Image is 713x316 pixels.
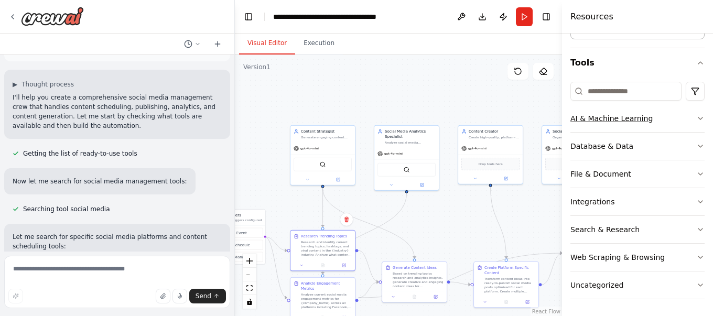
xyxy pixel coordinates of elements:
div: TriggersNo triggers configuredEventScheduleManage [211,209,265,265]
div: Social Media SchedulerOrganize and schedule social media content across multiple platforms for {c... [542,125,607,184]
button: Schedule [214,240,263,250]
div: Research and identify current trending topics, hashtags, and viral content in the {industry} indu... [301,240,352,257]
button: Tools [570,48,705,78]
button: No output available [311,262,333,268]
div: Tools [570,78,705,308]
button: No output available [403,293,425,300]
div: Organize and schedule social media content across multiple platforms for {company_name}, ensuring... [553,135,603,139]
button: Hide right sidebar [539,9,554,24]
g: Edge from a6ced6c5-f34d-4abe-a241-8bbab23aeb15 to a6e64997-d027-46f9-88e0-515450ad53e0 [320,188,326,227]
div: Based on trending topics research and analytics insights, generate creative and engaging content ... [393,271,444,288]
span: gpt-4o-mini [552,146,570,150]
g: Edge from b315491e-af5d-45a1-9782-6cc3ec67845d to c1a6fc6c-cb88-4032-b8c8-ff5bbc51ea42 [359,279,379,300]
button: Uncategorized [570,271,705,299]
span: Drop tools here [478,161,502,167]
button: Click to speak your automation idea [172,289,187,303]
div: Content Creator [469,129,520,134]
div: Analyze current social media engagement metrics for {company_name} across all platforms including... [301,292,352,309]
button: ▶Thought process [13,80,74,89]
span: Searching tool social media [23,205,110,213]
button: Improve this prompt [8,289,23,303]
g: Edge from triggers to a6e64997-d027-46f9-88e0-515450ad53e0 [265,234,287,253]
button: Upload files [156,289,170,303]
div: Analyze social media engagement metrics across all platforms for {company_name}, identify optimal... [385,140,436,145]
div: Social Media Scheduler [553,129,603,134]
div: Create high-quality, platform-specific content for {company_name} based on strategic recommendati... [469,135,520,139]
button: Search & Research [570,216,705,243]
div: Integrations [570,197,614,207]
h3: Triggers [226,213,262,218]
button: Open in side panel [407,182,437,188]
button: AI & Machine Learning [570,105,705,132]
g: Edge from b315491e-af5d-45a1-9782-6cc3ec67845d to 77136eaa-5aa4-4f38-8c2c-ff835fe84bc2 [359,250,563,300]
button: Integrations [570,188,705,215]
g: Edge from c1a6fc6c-cb88-4032-b8c8-ff5bbc51ea42 to d834cd69-bdc2-4439-939a-69588513a21e [450,279,471,287]
p: No triggers configured [226,218,262,222]
button: Database & Data [570,133,705,160]
div: Database & Data [570,141,633,151]
g: Edge from triggers to b315491e-af5d-45a1-9782-6cc3ec67845d [265,234,287,300]
g: Edge from d834cd69-bdc2-4439-939a-69588513a21e to 77136eaa-5aa4-4f38-8c2c-ff835fe84bc2 [542,250,563,287]
button: Manage [214,252,263,262]
div: Research Trending TopicsResearch and identify current trending topics, hashtags, and viral conten... [290,230,355,271]
button: zoom in [243,254,256,268]
div: Search & Research [570,224,640,235]
div: Version 1 [243,63,271,71]
button: Open in side panel [335,262,353,268]
img: Logo [21,7,84,26]
div: Research Trending Topics [301,234,347,239]
button: Open in side panel [491,176,521,182]
div: Transform content ideas into ready-to-publish social media posts optimized for each platform. Cre... [484,277,535,293]
nav: breadcrumb [273,12,391,22]
span: Send [196,292,211,300]
p: Let me search for specific social media platforms and content scheduling tools: [13,232,222,251]
div: React Flow controls [243,254,256,309]
a: React Flow attribution [532,309,560,314]
button: Hide left sidebar [241,9,256,24]
div: Uncategorized [570,280,623,290]
div: Create Platform-Specific Content [484,265,535,276]
span: ▶ [13,80,17,89]
div: Content StrategistGenerate engaging content ideas based on trending topics in {industry}, create ... [290,125,355,186]
button: File & Document [570,160,705,188]
span: Thought process [21,80,74,89]
img: SerperDevTool [320,161,326,168]
span: Manage [234,254,249,259]
div: Generate Content IdeasBased on trending topics research and analytics insights, generate creative... [382,261,447,303]
g: Edge from a6e64997-d027-46f9-88e0-515450ad53e0 to c1a6fc6c-cb88-4032-b8c8-ff5bbc51ea42 [359,248,379,285]
div: AI & Machine Learning [570,113,653,124]
div: Web Scraping & Browsing [570,252,665,263]
div: Content Strategist [301,129,352,134]
p: Now let me search for social media management tools: [13,177,187,186]
button: Send [189,289,226,303]
h4: Resources [570,10,613,23]
button: Open in side panel [518,299,536,305]
button: Web Scraping & Browsing [570,244,705,271]
div: Create Platform-Specific ContentTransform content ideas into ready-to-publish social media posts ... [473,261,539,308]
div: Generate engaging content ideas based on trending topics in {industry}, create content calendars,... [301,135,352,139]
button: No output available [495,299,517,305]
span: gpt-4o-mini [468,146,487,150]
div: Content CreatorCreate high-quality, platform-specific content for {company_name} based on strateg... [458,125,523,184]
button: fit view [243,281,256,295]
g: Edge from 25f3b38e-3f47-4fff-b12f-1e5d64f79f59 to d834cd69-bdc2-4439-939a-69588513a21e [488,187,509,259]
button: Start a new chat [209,38,226,50]
button: Switch to previous chat [180,38,205,50]
span: gpt-4o-mini [384,151,403,156]
span: Getting the list of ready-to-use tools [23,149,137,158]
button: Delete node [340,213,353,226]
button: Event [214,228,263,238]
button: Visual Editor [239,32,295,55]
button: Open in side panel [427,293,445,300]
div: Social Media Analytics Specialist [385,129,436,139]
button: Execution [295,32,343,55]
button: Open in side panel [323,177,353,183]
div: Social Media Analytics SpecialistAnalyze social media engagement metrics across all platforms for... [374,125,439,191]
p: I'll help you create a comprehensive social media management crew that handles content scheduling... [13,93,222,130]
g: Edge from a6ced6c5-f34d-4abe-a241-8bbab23aeb15 to c1a6fc6c-cb88-4032-b8c8-ff5bbc51ea42 [320,188,417,259]
g: Edge from 67065faf-a8da-4357-bfa0-7d1995ddebd2 to b315491e-af5d-45a1-9782-6cc3ec67845d [320,193,409,275]
img: SerperDevTool [404,167,410,173]
div: File & Document [570,169,631,179]
span: Schedule [233,242,250,247]
span: gpt-4o-mini [300,146,319,150]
